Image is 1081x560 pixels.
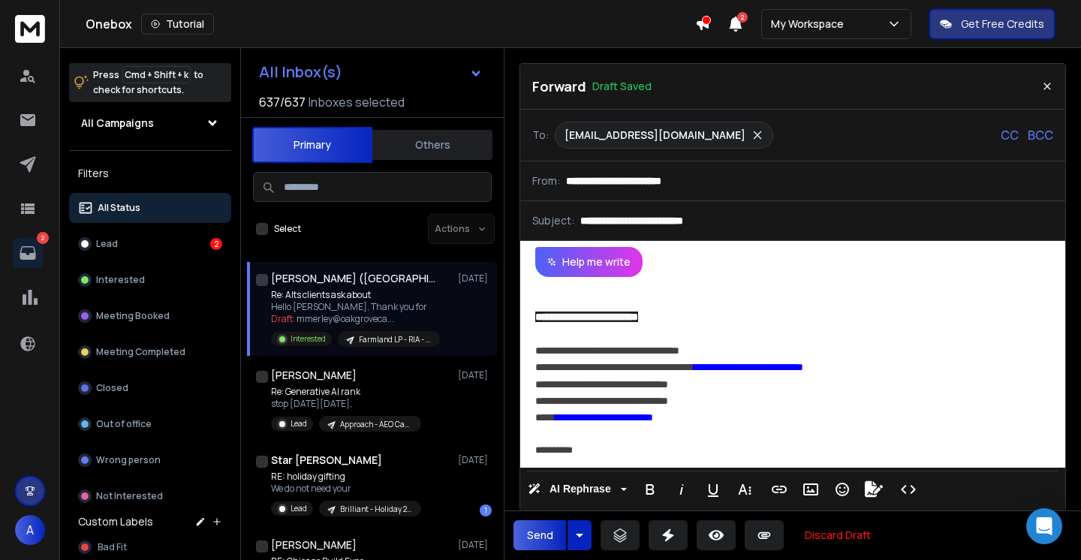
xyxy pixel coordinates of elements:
p: CC [1001,126,1019,144]
p: Brilliant - Holiday 2025 - Open Tech and Open Finance - Version B [340,504,412,515]
p: Hello [PERSON_NAME], Thank you for [271,301,440,313]
p: RE: holiday gifting [271,471,421,483]
span: Cmd + Shift + k [122,66,191,83]
button: Lead2 [69,229,231,259]
p: My Workspace [771,17,850,32]
button: Tutorial [141,14,214,35]
button: A [15,515,45,545]
p: Not Interested [96,490,163,502]
button: Help me write [535,247,643,277]
p: Press to check for shortcuts. [93,68,203,98]
button: Meeting Booked [69,301,231,331]
button: Signature [860,474,888,504]
label: Select [274,223,301,235]
h1: [PERSON_NAME] [271,537,357,552]
p: Lead [96,238,118,250]
p: Lead [291,503,307,514]
button: Closed [69,373,231,403]
p: [DATE] [458,454,492,466]
p: [EMAIL_ADDRESS][DOMAIN_NAME] [565,128,745,143]
h1: [PERSON_NAME] ([GEOGRAPHIC_DATA]) [271,271,436,286]
button: Interested [69,265,231,295]
p: Farmland LP - RIA - September FLP List - [PERSON_NAME] [359,334,431,345]
span: 637 / 637 [259,93,306,111]
button: Others [372,128,492,161]
button: Italic (⌘I) [667,474,696,504]
h1: All Campaigns [81,116,154,131]
p: Get Free Credits [961,17,1044,32]
h1: Star [PERSON_NAME] [271,453,382,468]
p: Meeting Booked [96,310,170,322]
button: Bold (⌘B) [636,474,664,504]
p: BCC [1028,126,1053,144]
h1: [PERSON_NAME] [271,368,357,383]
button: Underline (⌘U) [699,474,727,504]
div: Open Intercom Messenger [1026,508,1062,544]
span: Bad Fit [98,541,127,553]
div: 2 [210,238,222,250]
p: Interested [96,274,145,286]
span: mmerley@oakgroveca ... [297,312,394,325]
div: 1 [480,504,492,516]
button: All Status [69,193,231,223]
p: Draft Saved [592,79,652,94]
button: Wrong person [69,445,231,475]
a: 2 [13,238,43,268]
button: Emoticons [828,474,857,504]
p: 2 [37,232,49,244]
p: Closed [96,382,128,394]
button: Insert Link (⌘K) [765,474,793,504]
button: Code View [894,474,923,504]
button: All Campaigns [69,108,231,138]
button: Insert Image (⌘P) [796,474,825,504]
p: [DATE] [458,369,492,381]
p: stop [DATE][DATE], [271,398,421,410]
span: Draft: [271,312,295,325]
p: Interested [291,333,326,345]
button: Meeting Completed [69,337,231,367]
h3: Custom Labels [78,514,153,529]
p: Wrong person [96,454,161,466]
p: All Status [98,202,140,214]
button: Out of office [69,409,231,439]
p: Lead [291,418,307,429]
h3: Inboxes selected [309,93,405,111]
p: Re: Alts clients ask about [271,289,440,301]
h1: All Inbox(s) [259,65,342,80]
button: Discard Draft [793,520,883,550]
h3: Filters [69,163,231,184]
p: To: [532,128,549,143]
p: [DATE] [458,539,492,551]
button: More Text [730,474,759,504]
span: AI Rephrase [547,483,614,495]
button: AI Rephrase [525,474,630,504]
button: All Inbox(s) [247,57,495,87]
p: Out of office [96,418,152,430]
p: Subject: [532,213,574,228]
p: From: [532,173,560,188]
p: Meeting Completed [96,346,185,358]
span: 2 [737,12,748,23]
div: Onebox [86,14,695,35]
p: [DATE] [458,272,492,285]
p: We do not need your [271,483,421,495]
button: Primary [252,127,372,163]
button: Send [513,520,566,550]
p: Forward [532,76,586,97]
button: Get Free Credits [929,9,1055,39]
button: Not Interested [69,481,231,511]
p: Re: Generative AI rank [271,386,421,398]
p: Approach - AEO Campaign [340,419,412,430]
